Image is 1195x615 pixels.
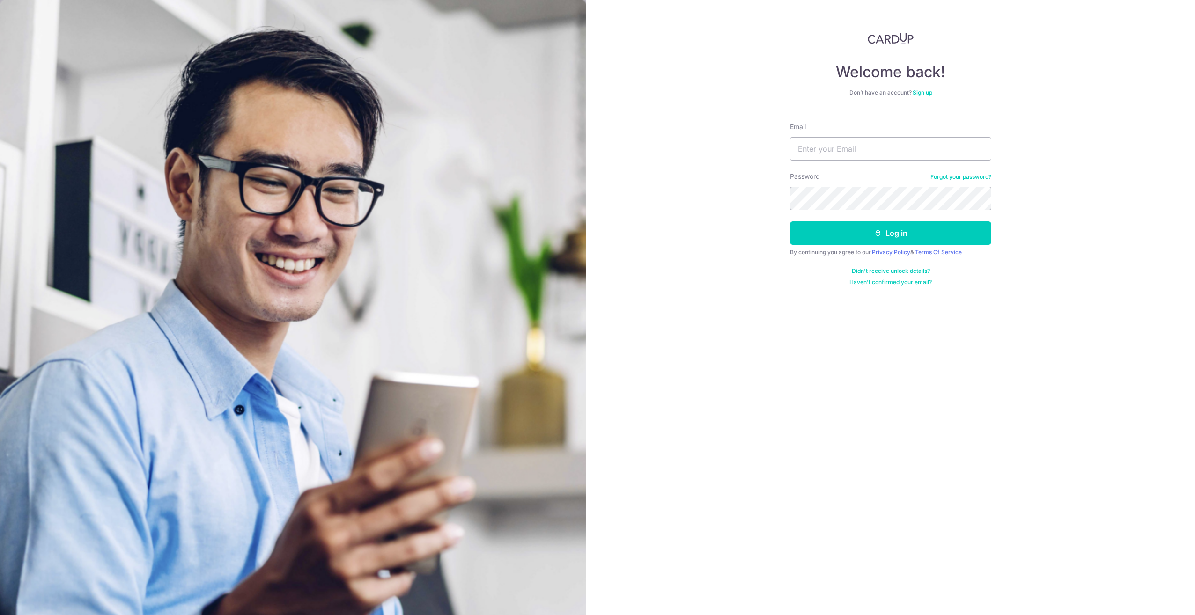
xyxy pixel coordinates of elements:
label: Password [790,172,820,181]
img: CardUp Logo [868,33,914,44]
a: Didn't receive unlock details? [852,267,930,275]
button: Log in [790,221,991,245]
div: By continuing you agree to our & [790,249,991,256]
label: Email [790,122,806,132]
input: Enter your Email [790,137,991,161]
a: Haven't confirmed your email? [849,278,932,286]
a: Forgot your password? [930,173,991,181]
a: Privacy Policy [872,249,910,256]
a: Terms Of Service [915,249,962,256]
h4: Welcome back! [790,63,991,81]
a: Sign up [913,89,932,96]
div: Don’t have an account? [790,89,991,96]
